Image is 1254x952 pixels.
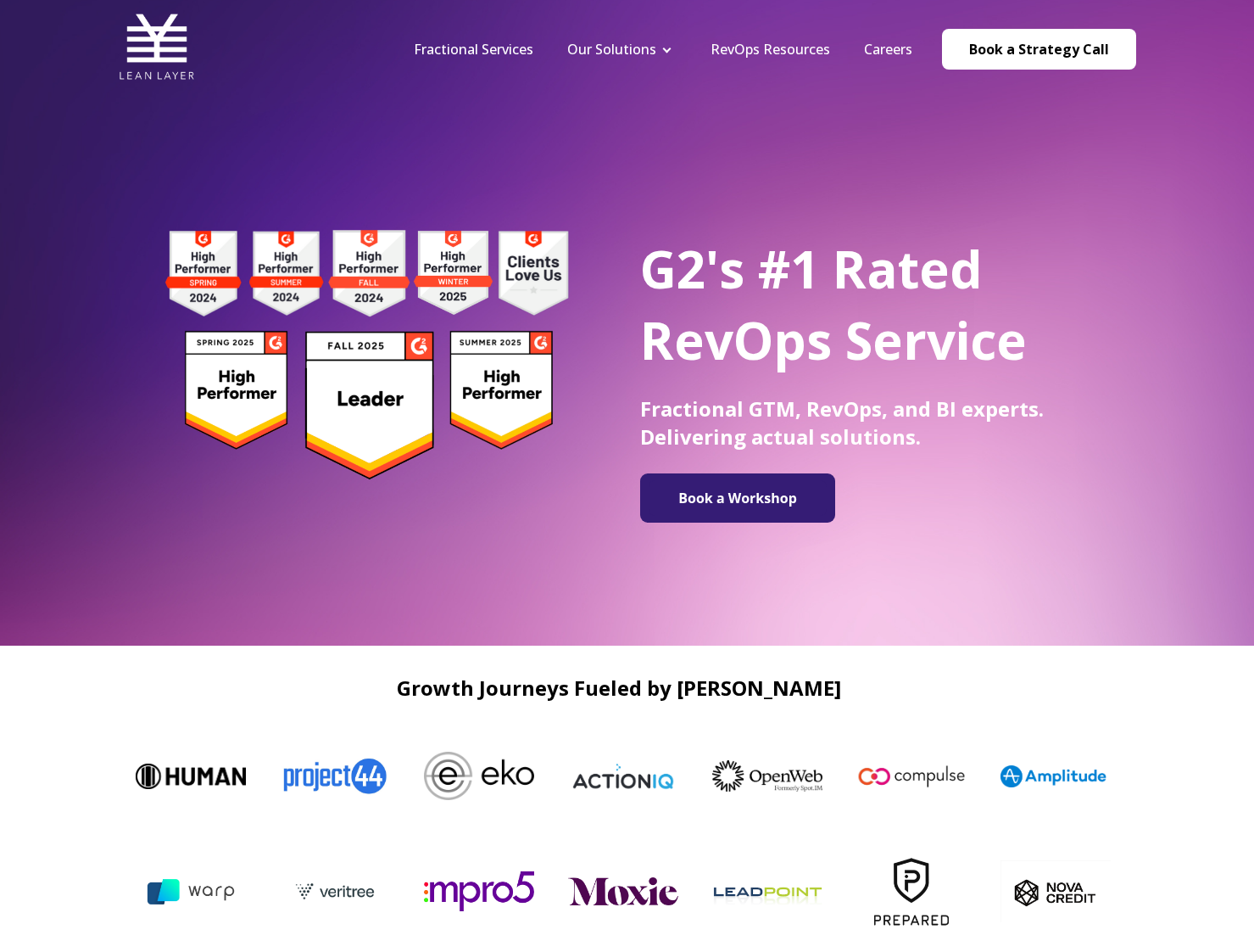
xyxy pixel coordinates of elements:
[861,837,971,947] img: Prepared-Logo
[140,870,250,914] img: warp ai
[119,8,195,85] img: Lean Layer Logo
[428,871,538,910] img: mpro5
[564,762,674,791] img: ActionIQ
[420,752,530,800] img: Eko
[852,748,962,805] img: Compulse
[119,676,1119,699] h2: Growth Journeys Fueled by [PERSON_NAME]
[864,40,912,59] a: Careers
[414,40,533,59] a: Fractional Services
[649,480,827,516] img: Book a Workshop
[572,877,683,904] img: moxie
[708,760,818,792] img: OpenWeb
[284,867,394,916] img: veritree
[640,395,1044,451] span: Fractional GTM, RevOps, and BI experts. Delivering actual solutions.
[567,40,656,59] a: Our Solutions
[716,837,827,947] img: leadpoint
[1005,860,1115,922] img: nova_c
[131,764,242,789] img: Human
[397,40,929,59] div: Navigation Menu
[136,225,598,484] img: g2 badges
[996,765,1106,787] img: Amplitude
[276,747,386,804] img: Project44
[711,40,830,59] a: RevOps Resources
[640,234,1027,375] span: G2's #1 Rated RevOps Service
[942,29,1136,70] a: Book a Strategy Call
